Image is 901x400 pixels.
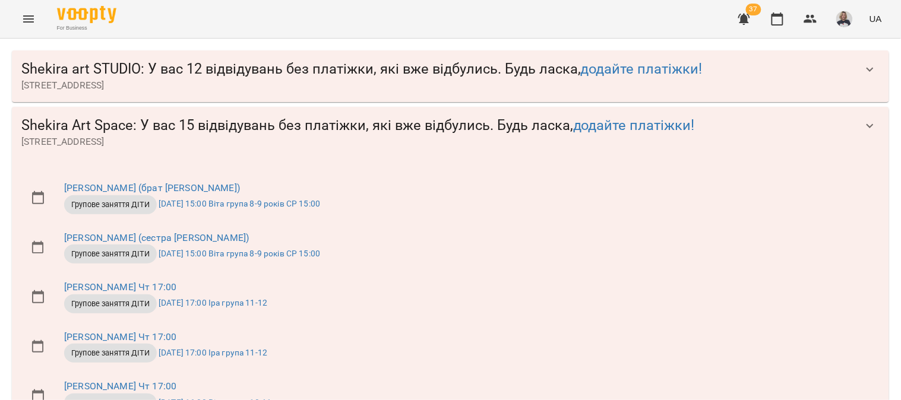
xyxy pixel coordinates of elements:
[865,8,887,30] button: UA
[64,331,176,342] a: [PERSON_NAME] Чт 17:00
[14,5,43,33] button: Menu
[64,199,157,210] span: Групове заняття ДІТИ
[64,281,176,293] a: [PERSON_NAME] Чт 17:00
[836,11,853,27] img: 60ff81f660890b5dd62a0e88b2ac9d82.jpg
[64,298,267,307] a: Групове заняття ДІТИ [DATE] 17:00 Іра група 11-12
[64,182,240,193] a: [PERSON_NAME] (брат [PERSON_NAME])
[573,117,695,134] a: додайте платіжки!
[21,60,856,78] span: Shekira art STUDIO : У вас 12 відвідувань без платіжки, які вже відбулись. Будь ласка,
[870,12,882,25] span: UA
[581,61,703,77] a: додайте платіжки!
[746,4,761,15] span: 37
[64,249,320,258] a: Групове заняття ДІТИ [DATE] 15:00 Віта група 8-9 років СР 15:00
[21,116,856,135] span: Shekira Art Space : У вас 15 відвідувань без платіжки, які вже відбулись. Будь ласка,
[64,348,267,357] a: Групове заняття ДІТИ [DATE] 17:00 Іра група 11-12
[64,348,157,358] span: Групове заняття ДІТИ
[64,199,320,208] a: Групове заняття ДІТИ [DATE] 15:00 Віта група 8-9 років СР 15:00
[64,232,249,243] a: [PERSON_NAME] (сестра [PERSON_NAME])
[64,299,157,309] span: Групове заняття ДІТИ
[64,249,157,259] span: Групове заняття ДІТИ
[57,24,116,32] span: For Business
[21,135,856,149] span: [STREET_ADDRESS]
[57,6,116,23] img: Voopty Logo
[64,380,176,392] a: [PERSON_NAME] Чт 17:00
[21,78,856,93] span: [STREET_ADDRESS]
